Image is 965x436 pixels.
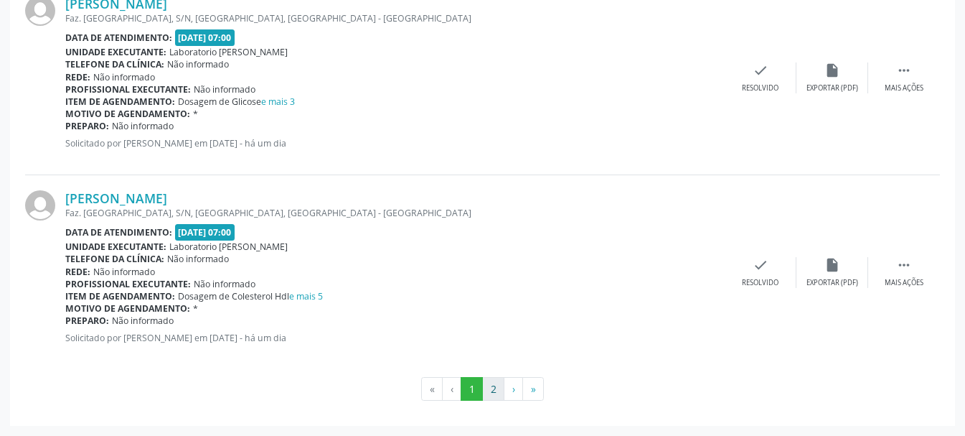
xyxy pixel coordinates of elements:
span: Dosagem de Colesterol Hdl [178,290,323,302]
b: Item de agendamento: [65,96,175,108]
b: Unidade executante: [65,46,166,58]
div: Mais ações [885,83,923,93]
div: Resolvido [742,83,778,93]
div: Faz. [GEOGRAPHIC_DATA], S/N, [GEOGRAPHIC_DATA], [GEOGRAPHIC_DATA] - [GEOGRAPHIC_DATA] [65,207,725,219]
button: Go to last page [522,377,544,402]
span: Não informado [167,253,229,265]
div: Faz. [GEOGRAPHIC_DATA], S/N, [GEOGRAPHIC_DATA], [GEOGRAPHIC_DATA] - [GEOGRAPHIC_DATA] [65,12,725,24]
span: Laboratorio [PERSON_NAME] [169,241,288,253]
i: check [753,257,768,273]
b: Profissional executante: [65,278,191,290]
i:  [896,62,912,78]
button: Go to next page [504,377,523,402]
b: Rede: [65,71,90,83]
b: Unidade executante: [65,241,166,253]
span: Não informado [112,315,174,327]
span: [DATE] 07:00 [175,224,235,241]
span: Não informado [112,120,174,132]
span: Não informado [167,58,229,70]
b: Preparo: [65,315,109,327]
button: Go to page 2 [482,377,504,402]
span: [DATE] 07:00 [175,29,235,46]
b: Profissional executante: [65,83,191,96]
p: Solicitado por [PERSON_NAME] em [DATE] - há um dia [65,137,725,149]
button: Go to page 1 [461,377,483,402]
a: [PERSON_NAME] [65,190,167,206]
a: e mais 5 [289,290,323,302]
i:  [896,257,912,273]
img: img [25,190,55,221]
span: Laboratorio [PERSON_NAME] [169,46,288,58]
b: Telefone da clínica: [65,253,164,265]
i: insert_drive_file [824,62,840,78]
a: e mais 3 [261,96,295,108]
b: Data de atendimento: [65,32,172,44]
div: Exportar (PDF) [806,278,858,288]
div: Exportar (PDF) [806,83,858,93]
span: Não informado [93,266,155,278]
p: Solicitado por [PERSON_NAME] em [DATE] - há um dia [65,332,725,344]
b: Telefone da clínica: [65,58,164,70]
b: Item de agendamento: [65,290,175,302]
b: Motivo de agendamento: [65,302,190,315]
span: Não informado [194,83,255,96]
i: insert_drive_file [824,257,840,273]
b: Motivo de agendamento: [65,108,190,120]
span: Não informado [194,278,255,290]
span: Não informado [93,71,155,83]
b: Preparo: [65,120,109,132]
b: Rede: [65,266,90,278]
div: Resolvido [742,278,778,288]
span: Dosagem de Glicose [178,96,295,108]
ul: Pagination [25,377,940,402]
div: Mais ações [885,278,923,288]
i: check [753,62,768,78]
b: Data de atendimento: [65,226,172,238]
